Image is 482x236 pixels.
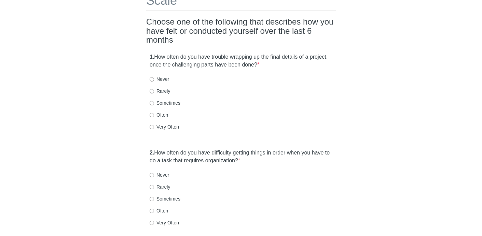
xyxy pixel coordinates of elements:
[150,125,154,129] input: Very Often
[150,172,169,178] label: Never
[150,100,180,106] label: Sometimes
[146,17,336,44] h2: Choose one of the following that describes how you have felt or conducted yourself over the last ...
[150,209,154,213] input: Often
[150,149,332,165] label: How often do you have difficulty getting things in order when you have to do a task that requires...
[150,183,170,190] label: Rarely
[150,112,168,118] label: Often
[150,185,154,189] input: Rarely
[150,101,154,105] input: Sometimes
[150,197,154,201] input: Sometimes
[150,219,179,226] label: Very Often
[150,77,154,82] input: Never
[150,88,170,94] label: Rarely
[150,123,179,130] label: Very Often
[150,173,154,177] input: Never
[150,207,168,214] label: Often
[150,54,154,60] strong: 1.
[150,76,169,83] label: Never
[150,53,332,69] label: How often do you have trouble wrapping up the final details of a project, once the challenging pa...
[150,89,154,93] input: Rarely
[150,113,154,117] input: Often
[150,221,154,225] input: Very Often
[150,195,180,202] label: Sometimes
[150,150,154,156] strong: 2.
